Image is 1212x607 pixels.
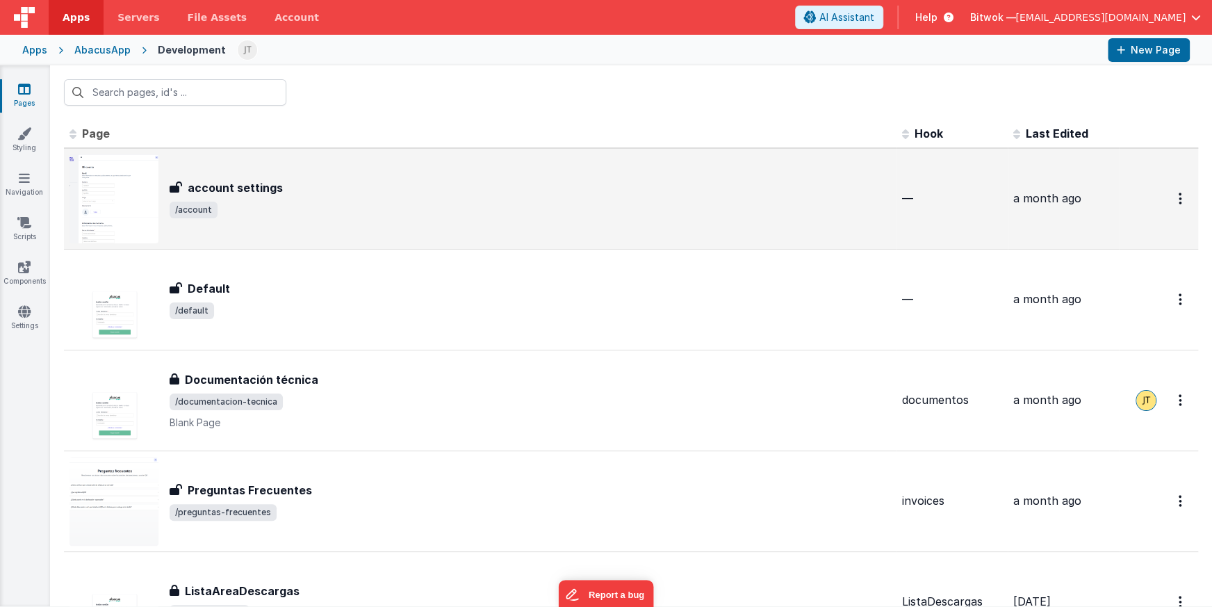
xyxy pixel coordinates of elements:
[185,583,300,599] h3: ListaAreaDescargas
[22,43,47,57] div: Apps
[1170,487,1193,515] button: Options
[117,10,159,24] span: Servers
[188,179,283,196] h3: account settings
[902,392,1002,408] div: documentos
[1026,127,1088,140] span: Last Edited
[170,416,891,430] p: Blank Page
[915,127,943,140] span: Hook
[170,202,218,218] span: /account
[82,127,110,140] span: Page
[1108,38,1190,62] button: New Page
[1013,393,1081,407] span: a month ago
[915,10,937,24] span: Help
[969,10,1201,24] button: Bitwok — [EMAIL_ADDRESS][DOMAIN_NAME]
[170,302,214,319] span: /default
[170,394,283,410] span: /documentacion-tecnica
[185,371,318,388] h3: Documentación técnica
[1136,391,1156,410] img: b946f60093a9f392b4f209222203fa12
[170,504,277,521] span: /preguntas-frecuentes
[1013,494,1081,508] span: a month ago
[74,43,131,57] div: AbacusApp
[158,43,226,57] div: Development
[1013,292,1081,306] span: a month ago
[64,79,286,106] input: Search pages, id's ...
[188,482,312,499] h3: Preguntas Frecuentes
[188,280,230,297] h3: Default
[819,10,874,24] span: AI Assistant
[1170,386,1193,414] button: Options
[1013,191,1081,205] span: a month ago
[902,292,913,306] span: —
[188,10,247,24] span: File Assets
[238,40,257,60] img: b946f60093a9f392b4f209222203fa12
[902,493,1002,509] div: invoices
[795,6,883,29] button: AI Assistant
[902,191,913,205] span: —
[1015,10,1186,24] span: [EMAIL_ADDRESS][DOMAIN_NAME]
[63,10,90,24] span: Apps
[1170,184,1193,213] button: Options
[1170,285,1193,314] button: Options
[969,10,1015,24] span: Bitwok —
